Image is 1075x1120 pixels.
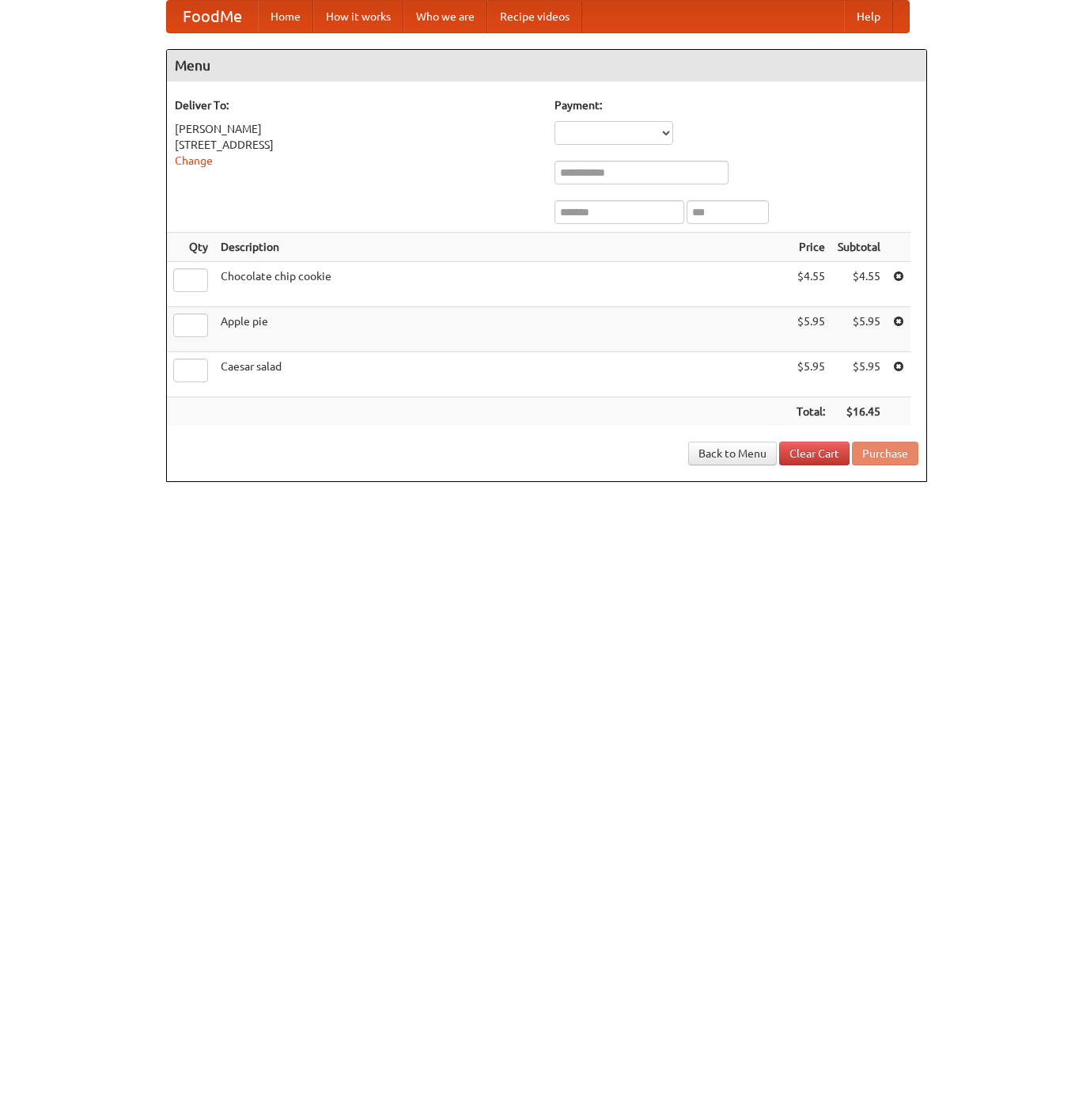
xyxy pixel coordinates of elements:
[175,97,539,113] h5: Deliver To:
[688,442,777,465] a: Back to Menu
[790,352,831,397] td: $5.95
[313,1,403,32] a: How it works
[167,233,214,262] th: Qty
[790,262,831,307] td: $4.55
[790,307,831,352] td: $5.95
[831,262,887,307] td: $4.55
[779,442,850,465] a: Clear Cart
[167,50,926,82] h4: Menu
[214,233,790,262] th: Description
[214,262,790,307] td: Chocolate chip cookie
[487,1,582,32] a: Recipe videos
[831,397,887,427] th: $16.45
[175,121,539,137] div: [PERSON_NAME]
[852,442,918,465] button: Purchase
[831,352,887,397] td: $5.95
[790,233,831,262] th: Price
[175,137,539,153] div: [STREET_ADDRESS]
[214,352,790,397] td: Caesar salad
[167,1,258,32] a: FoodMe
[555,97,918,113] h5: Payment:
[214,307,790,352] td: Apple pie
[175,154,213,167] a: Change
[258,1,313,32] a: Home
[844,1,893,32] a: Help
[831,233,887,262] th: Subtotal
[831,307,887,352] td: $5.95
[790,397,831,427] th: Total:
[403,1,487,32] a: Who we are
